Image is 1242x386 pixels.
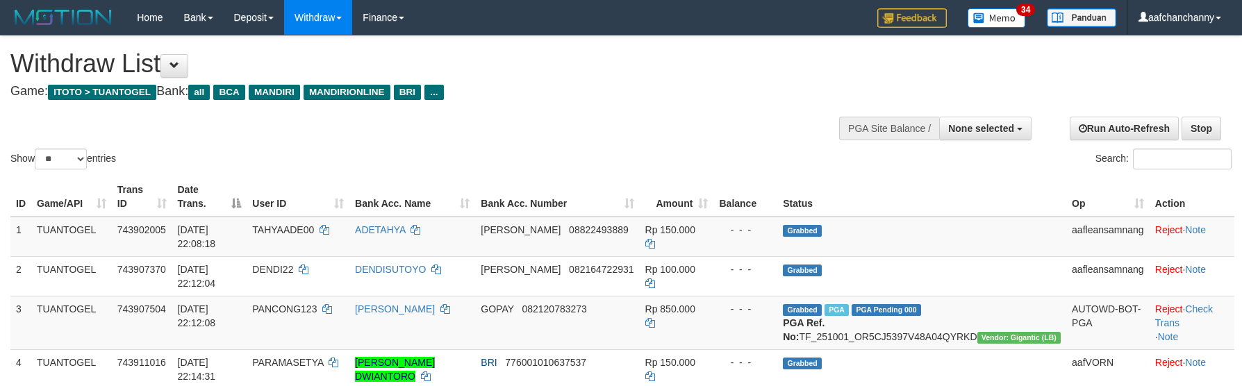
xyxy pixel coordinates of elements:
[839,117,939,140] div: PGA Site Balance /
[852,304,921,316] span: PGA Pending
[172,177,247,217] th: Date Trans.: activate to sort column descending
[1066,217,1150,257] td: aafleansamnang
[475,177,639,217] th: Bank Acc. Number: activate to sort column ascending
[117,264,166,275] span: 743907370
[1150,296,1234,349] td: · ·
[645,303,695,314] span: Rp 850.000
[178,357,216,382] span: [DATE] 22:14:31
[48,85,156,100] span: ITOTO > TUANTOGEL
[1155,303,1213,328] a: Check Trans
[783,317,825,342] b: PGA Ref. No:
[481,303,513,314] span: GOPAY
[31,217,112,257] td: TUANTOGEL
[178,224,216,249] span: [DATE] 22:08:18
[1133,149,1232,169] input: Search:
[10,177,31,217] th: ID
[35,149,87,169] select: Showentries
[349,177,475,217] th: Bank Acc. Name: activate to sort column ascending
[10,149,116,169] label: Show entries
[112,177,172,217] th: Trans ID: activate to sort column ascending
[247,177,349,217] th: User ID: activate to sort column ascending
[877,8,947,28] img: Feedback.jpg
[939,117,1032,140] button: None selected
[252,264,293,275] span: DENDI22
[178,264,216,289] span: [DATE] 22:12:04
[1066,256,1150,296] td: aafleansamnang
[1185,224,1206,235] a: Note
[1095,149,1232,169] label: Search:
[31,177,112,217] th: Game/API: activate to sort column ascending
[355,303,435,314] a: [PERSON_NAME]
[252,303,317,314] span: PANCONG123
[645,264,695,275] span: Rp 100.000
[10,7,116,28] img: MOTION_logo.png
[719,223,772,237] div: - - -
[10,85,814,99] h4: Game: Bank:
[505,357,586,368] span: Copy 776001010637537 to clipboard
[522,303,586,314] span: Copy 082120783273 to clipboard
[1070,117,1179,140] a: Run Auto-Refresh
[188,85,210,100] span: all
[355,264,426,275] a: DENDISUTOYO
[645,224,695,235] span: Rp 150.000
[1066,177,1150,217] th: Op: activate to sort column ascending
[825,304,849,316] span: Marked by aafchonlypin
[1016,3,1035,16] span: 34
[777,177,1066,217] th: Status
[1150,256,1234,296] td: ·
[31,296,112,349] td: TUANTOGEL
[1158,331,1179,342] a: Note
[569,224,629,235] span: Copy 08822493889 to clipboard
[252,357,323,368] span: PARAMASETYA
[1182,117,1221,140] a: Stop
[1047,8,1116,27] img: panduan.png
[777,296,1066,349] td: TF_251001_OR5CJ5397V48A04QYRKD
[783,265,822,276] span: Grabbed
[1155,303,1183,314] a: Reject
[394,85,421,100] span: BRI
[178,303,216,328] span: [DATE] 22:12:08
[481,264,561,275] span: [PERSON_NAME]
[640,177,714,217] th: Amount: activate to sort column ascending
[355,224,406,235] a: ADETAHYA
[783,225,822,237] span: Grabbed
[10,50,814,78] h1: Withdraw List
[424,85,443,100] span: ...
[117,224,166,235] span: 743902005
[968,8,1026,28] img: Button%20Memo.svg
[713,177,777,217] th: Balance
[977,332,1061,344] span: Vendor URL: https://dashboard.q2checkout.com/secure
[1150,177,1234,217] th: Action
[10,296,31,349] td: 3
[783,304,822,316] span: Grabbed
[249,85,300,100] span: MANDIRI
[117,303,166,314] span: 743907504
[719,302,772,316] div: - - -
[481,224,561,235] span: [PERSON_NAME]
[1185,357,1206,368] a: Note
[31,256,112,296] td: TUANTOGEL
[1066,296,1150,349] td: AUTOWD-BOT-PGA
[252,224,314,235] span: TAHYAADE00
[213,85,245,100] span: BCA
[1155,224,1183,235] a: Reject
[10,256,31,296] td: 2
[1150,217,1234,257] td: ·
[719,262,772,276] div: - - -
[719,355,772,369] div: - - -
[355,357,435,382] a: [PERSON_NAME] DWIANTORO
[948,123,1014,134] span: None selected
[1155,357,1183,368] a: Reject
[1155,264,1183,275] a: Reject
[10,217,31,257] td: 1
[117,357,166,368] span: 743911016
[304,85,390,100] span: MANDIRIONLINE
[645,357,695,368] span: Rp 150.000
[1185,264,1206,275] a: Note
[783,358,822,369] span: Grabbed
[569,264,634,275] span: Copy 082164722931 to clipboard
[481,357,497,368] span: BRI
